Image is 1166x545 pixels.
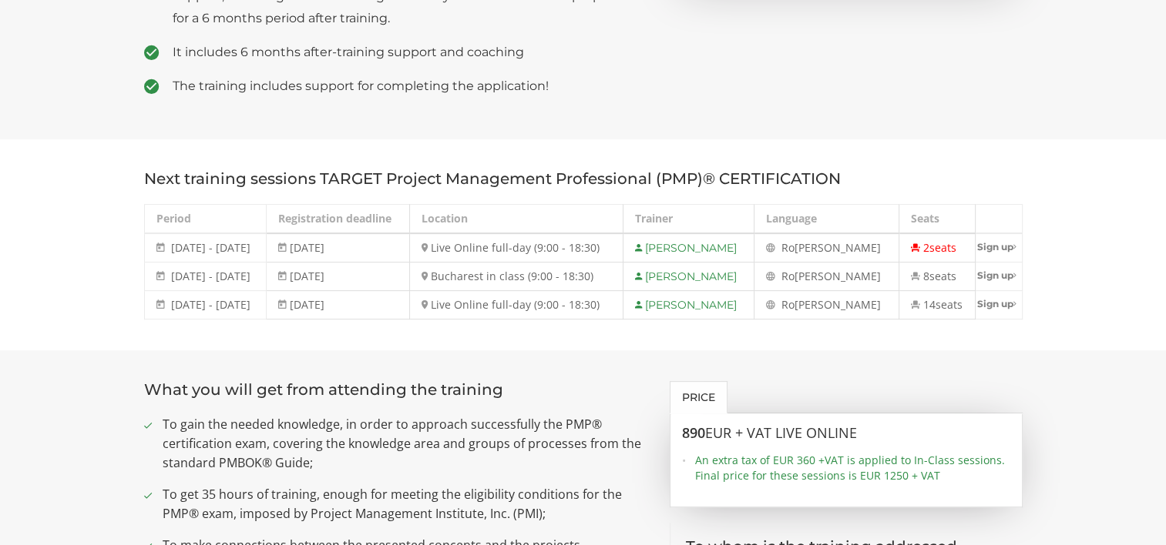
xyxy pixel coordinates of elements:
th: Location [410,205,623,234]
th: Registration deadline [267,205,410,234]
span: It includes 6 months after-training support and coaching [173,41,647,63]
td: Bucharest in class (9:00 - 18:30) [410,262,623,291]
span: EUR + VAT LIVE ONLINE [705,423,857,442]
td: 8 [899,262,975,291]
span: [DATE] - [DATE] [171,297,250,312]
h3: What you will get from attending the training [144,381,647,398]
h3: Next training sessions TARGET Project Management Professional (PMP)® CERTIFICATION [144,170,1023,187]
th: Language [754,205,899,234]
td: [PERSON_NAME] [623,233,754,262]
a: Sign up [976,262,1022,288]
span: seats [929,240,956,255]
td: [DATE] [267,262,410,291]
span: seats [936,297,963,312]
span: To get 35 hours of training, enough for meeting the eligibility conditions for the PMP® exam, imp... [163,485,647,523]
span: An extra tax of EUR 360 +VAT is applied to In-Class sessions. Final price for these sessions is E... [695,453,1010,483]
span: [DATE] - [DATE] [171,269,250,283]
td: [DATE] [267,233,410,262]
span: Ro [781,269,795,283]
a: Price [670,381,727,413]
td: [PERSON_NAME] [623,262,754,291]
span: [PERSON_NAME] [795,269,881,283]
td: [PERSON_NAME] [623,291,754,319]
span: [DATE] - [DATE] [171,240,250,255]
td: 2 [899,233,975,262]
td: 14 [899,291,975,319]
a: Sign up [976,234,1022,259]
h3: 890 [682,426,1010,441]
span: Ro [781,297,795,312]
span: [PERSON_NAME] [795,240,881,255]
td: Live Online full-day (9:00 - 18:30) [410,291,623,319]
th: Period [144,205,267,234]
th: Seats [899,205,975,234]
td: Live Online full-day (9:00 - 18:30) [410,233,623,262]
td: [DATE] [267,291,410,319]
th: Trainer [623,205,754,234]
span: The training includes support for completing the application! [173,75,647,97]
span: [PERSON_NAME] [795,297,881,312]
span: Ro [781,240,795,255]
span: seats [929,269,956,283]
a: Sign up [976,291,1022,316]
span: To gain the needed knowledge, in order to approach successfully the PMP® certification exam, cove... [163,415,647,473]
